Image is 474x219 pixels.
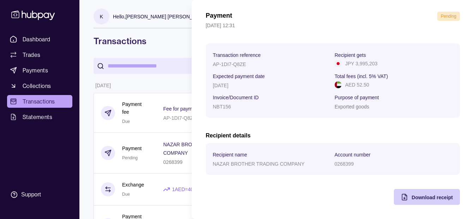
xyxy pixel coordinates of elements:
span: Pending [441,14,456,19]
button: Download receipt [394,189,460,205]
p: NAZAR BROTHER TRADING COMPANY [213,161,305,167]
p: [DATE] 12:31 [206,22,460,29]
h2: Recipient details [206,132,460,140]
p: JPY 3,995,203 [345,60,378,67]
img: ae [335,81,342,88]
img: jp [335,60,342,67]
p: Transaction reference [213,52,261,58]
p: Account number [335,152,371,158]
p: AED 52.50 [345,81,369,89]
p: Expected payment date [213,73,265,79]
span: Download receipt [412,195,453,200]
p: 0268399 [335,161,354,167]
p: AP-1DI7-Q8ZE [213,61,246,67]
h1: Payment [206,12,232,21]
p: Recipient gets [335,52,366,58]
p: Recipient name [213,152,247,158]
p: Exported goods [335,104,369,109]
p: Purpose of payment [335,95,379,100]
p: Invoice/Document ID [213,95,259,100]
p: [DATE] [213,83,228,88]
p: NBT156 [213,104,231,109]
p: Total fees (incl. 5% VAT) [335,73,388,79]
